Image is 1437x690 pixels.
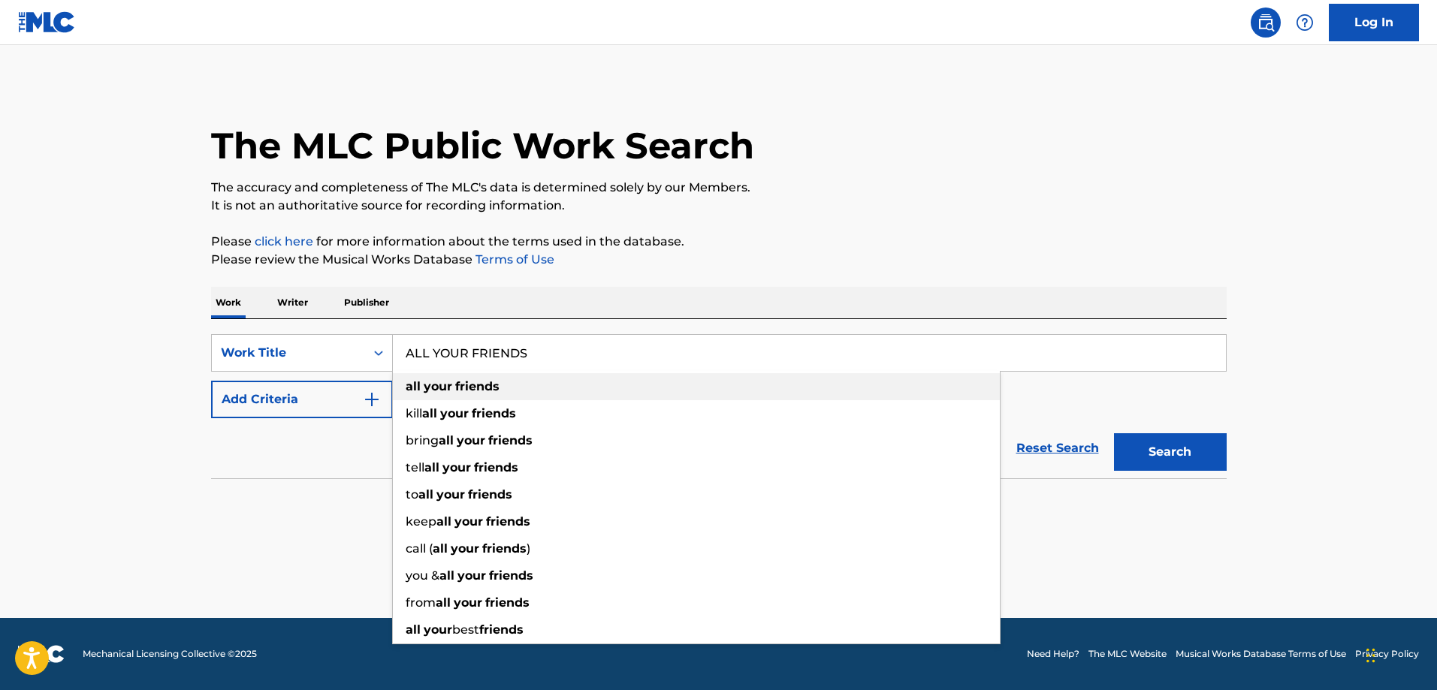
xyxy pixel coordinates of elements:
[439,433,454,447] strong: all
[527,541,530,556] span: )
[221,344,356,362] div: Work Title
[18,645,65,663] img: logo
[1362,618,1437,690] iframe: Chat Widget
[406,406,422,420] span: kill
[255,234,313,249] a: click here
[479,622,524,637] strong: friends
[436,514,451,529] strong: all
[211,179,1227,197] p: The accuracy and completeness of The MLC's data is determined solely by our Members.
[211,197,1227,215] p: It is not an authoritative source for recording information.
[474,460,518,475] strong: friends
[406,568,439,583] span: you &
[482,541,527,556] strong: friends
[273,287,312,318] p: Writer
[454,595,482,610] strong: your
[472,406,516,420] strong: friends
[440,406,469,420] strong: your
[439,568,454,583] strong: all
[211,251,1227,269] p: Please review the Musical Works Database
[1251,8,1281,38] a: Public Search
[436,487,465,502] strong: your
[424,379,452,393] strong: your
[406,622,421,637] strong: all
[1296,14,1314,32] img: help
[1366,633,1375,678] div: Drag
[422,406,437,420] strong: all
[18,11,76,33] img: MLC Logo
[406,541,433,556] span: call (
[468,487,512,502] strong: friends
[1027,647,1079,661] a: Need Help?
[406,514,436,529] span: keep
[1355,647,1419,661] a: Privacy Policy
[406,433,439,447] span: bring
[1329,4,1419,41] a: Log In
[433,541,448,556] strong: all
[1088,647,1167,661] a: The MLC Website
[424,622,452,637] strong: your
[454,514,483,529] strong: your
[1009,432,1106,465] a: Reset Search
[418,487,433,502] strong: all
[1290,8,1320,38] div: Help
[452,622,479,637] span: best
[363,390,381,408] img: 9d2ae6d4665cec9f34b9.svg
[486,514,530,529] strong: friends
[211,381,393,418] button: Add Criteria
[424,460,439,475] strong: all
[340,287,394,318] p: Publisher
[83,647,257,661] span: Mechanical Licensing Collective © 2025
[457,433,485,447] strong: your
[406,595,436,610] span: from
[442,460,471,475] strong: your
[1176,647,1346,661] a: Musical Works Database Terms of Use
[211,334,1227,478] form: Search Form
[1114,433,1227,471] button: Search
[472,252,554,267] a: Terms of Use
[455,379,500,393] strong: friends
[211,123,754,168] h1: The MLC Public Work Search
[485,595,530,610] strong: friends
[436,595,451,610] strong: all
[211,287,246,318] p: Work
[406,379,421,393] strong: all
[406,460,424,475] span: tell
[457,568,486,583] strong: your
[211,233,1227,251] p: Please for more information about the terms used in the database.
[488,433,533,447] strong: friends
[489,568,533,583] strong: friends
[451,541,479,556] strong: your
[1257,14,1275,32] img: search
[406,487,418,502] span: to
